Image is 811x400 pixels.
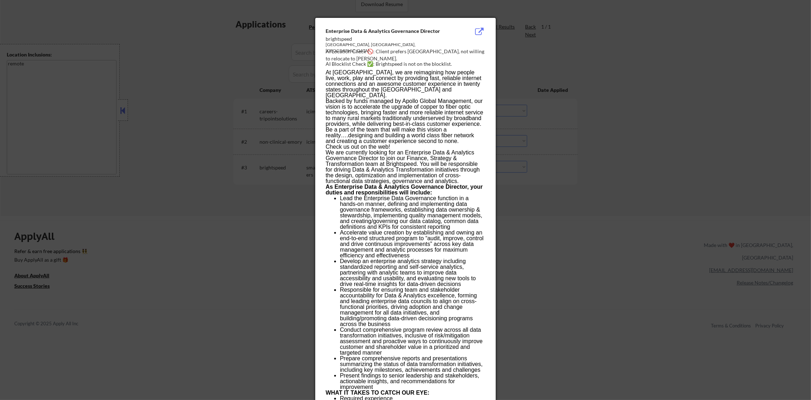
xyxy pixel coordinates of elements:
li: Present findings to senior leadership and stakeholders, actionable insights, and recommendations ... [340,373,485,390]
div: AI Location Check 🚫: Client prefers [GEOGRAPHIC_DATA], not willing to relocate to [PERSON_NAME]. [326,48,488,62]
p: At [GEOGRAPHIC_DATA], we are reimagining how people live, work, play and connect by providing fas... [326,70,485,98]
strong: WHAT IT TAKES TO CATCH OUR EYE: [326,390,429,396]
p: We are currently looking for an Enterprise Data & Analytics Governance Director to join our Finan... [326,150,485,184]
li: Prepare comprehensive reports and presentations summarizing the status of data transformation ini... [340,356,485,373]
div: Enterprise Data & Analytics Governance Director [326,28,449,35]
a: Check us out on the web! [326,144,390,150]
li: Conduct comprehensive program review across all data transformation initiatives, inclusive of ris... [340,327,485,356]
li: Lead the Enterprise Data Governance function in a hands-on manner, defining and implementing data... [340,196,485,230]
div: AI Blocklist Check ✅: Brightspeed is not on the blocklist. [326,60,488,68]
li: Responsible for ensuring team and stakeholder accountability for Data & Analytics excellence, for... [340,287,485,327]
p: Be a part of the team that will make this vision a reality….designing and building a world class ... [326,127,485,144]
strong: As Enterprise Data & Analytics Governance Director, your duties and responsibilities will include: [326,184,483,196]
p: Backed by funds managed by Apollo Global Management, our vision is to accelerate the upgrade of c... [326,98,485,127]
li: Accelerate value creation by establishing and owning an end-to-end structured program to “audit, ... [340,230,485,258]
li: Develop an enterprise analytics strategy including standardized reporting and self-service analyt... [340,258,485,287]
div: [GEOGRAPHIC_DATA], [GEOGRAPHIC_DATA], [GEOGRAPHIC_DATA] [326,42,449,54]
div: brightspeed [326,35,449,43]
